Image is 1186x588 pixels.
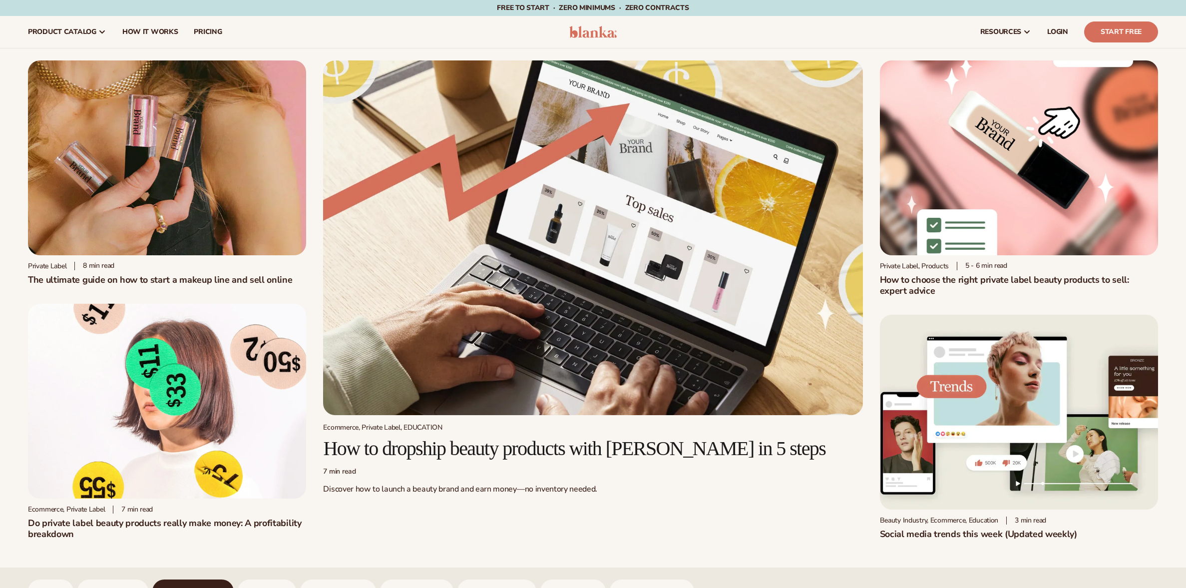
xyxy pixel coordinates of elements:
[28,304,306,540] a: Profitability of private label company Ecommerce, Private Label 7 min readDo private label beauty...
[28,518,306,540] h2: Do private label beauty products really make money: A profitability breakdown
[880,60,1158,296] a: Private Label Beauty Products Click Private Label, Products 5 - 6 min readHow to choose the right...
[28,60,306,255] img: Person holding branded make up with a solid pink background
[323,468,862,476] div: 7 min read
[28,262,66,270] div: Private label
[323,438,862,460] h2: How to dropship beauty products with [PERSON_NAME] in 5 steps
[323,60,862,415] img: Growing money with ecommerce
[980,28,1021,36] span: resources
[28,505,105,514] div: Ecommerce, Private Label
[323,423,862,432] div: Ecommerce, Private Label, EDUCATION
[1084,21,1158,42] a: Start Free
[880,516,999,525] div: Beauty Industry, Ecommerce, Education
[880,529,1158,540] h2: Social media trends this week (Updated weekly)
[880,315,1158,540] a: Social media trends this week (Updated weekly) Beauty Industry, Ecommerce, Education 3 min readSo...
[569,26,617,38] img: logo
[122,28,178,36] span: How It Works
[186,16,230,48] a: pricing
[28,60,306,285] a: Person holding branded make up with a solid pink background Private label 8 min readThe ultimate ...
[880,274,1158,296] h2: How to choose the right private label beauty products to sell: expert advice
[28,274,306,285] h1: The ultimate guide on how to start a makeup line and sell online
[1006,517,1046,525] div: 3 min read
[28,28,96,36] span: product catalog
[114,16,186,48] a: How It Works
[113,506,153,514] div: 7 min read
[957,262,1007,270] div: 5 - 6 min read
[323,60,862,503] a: Growing money with ecommerce Ecommerce, Private Label, EDUCATION How to dropship beauty products ...
[74,262,114,270] div: 8 min read
[880,262,949,270] div: Private Label, Products
[194,28,222,36] span: pricing
[28,304,306,499] img: Profitability of private label company
[880,315,1158,510] img: Social media trends this week (Updated weekly)
[323,484,862,495] p: Discover how to launch a beauty brand and earn money—no inventory needed.
[972,16,1039,48] a: resources
[880,60,1158,255] img: Private Label Beauty Products Click
[20,16,114,48] a: product catalog
[1039,16,1076,48] a: LOGIN
[497,3,689,12] span: Free to start · ZERO minimums · ZERO contracts
[1047,28,1068,36] span: LOGIN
